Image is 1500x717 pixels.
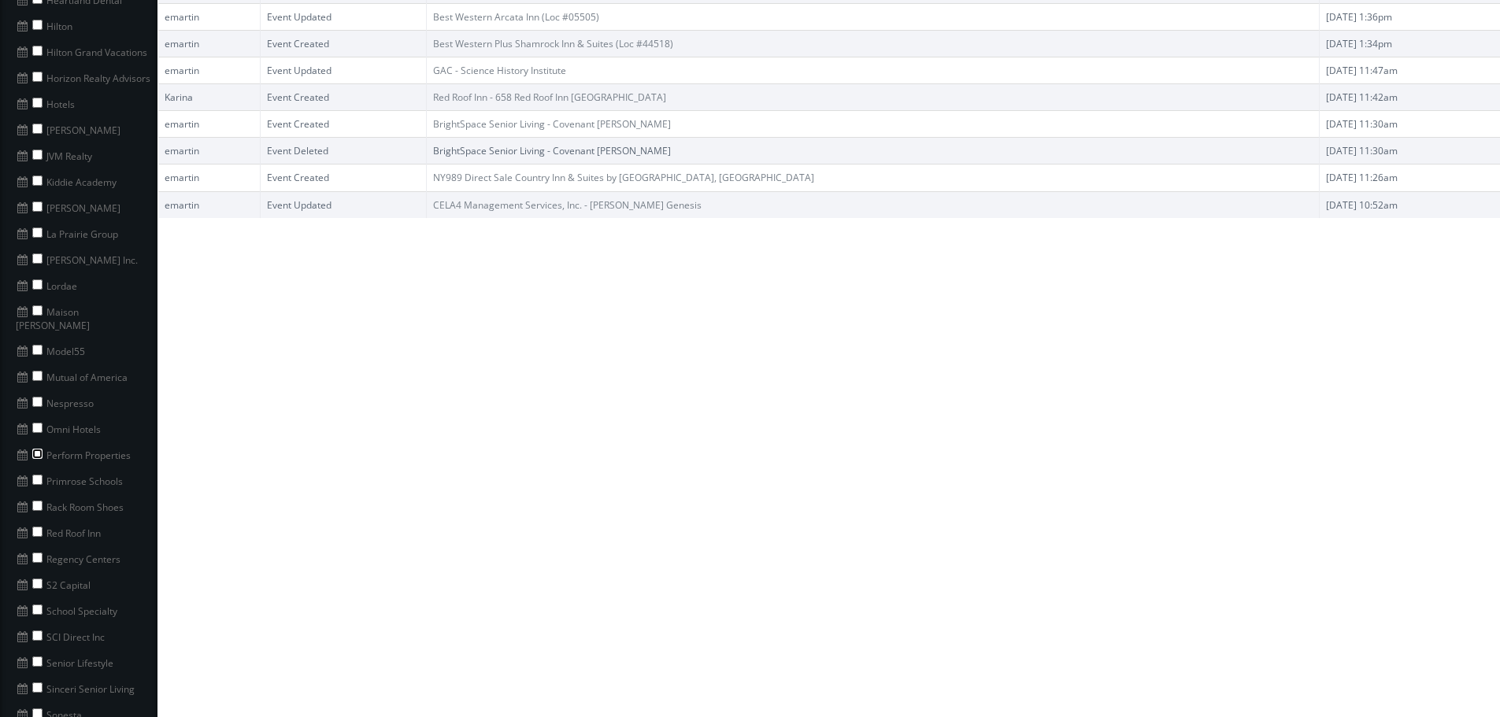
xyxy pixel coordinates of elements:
td: [DATE] 1:34pm [1319,30,1500,57]
td: Event Updated [260,191,426,218]
td: [DATE] 1:36pm [1319,3,1500,30]
td: [DATE] 10:52am [1319,191,1500,218]
td: Event Created [260,30,426,57]
a: Red Roof Inn - 658 Red Roof Inn [GEOGRAPHIC_DATA] [433,91,666,104]
td: [DATE] 11:47am [1319,57,1500,83]
td: [DATE] 11:30am [1319,138,1500,164]
td: [DATE] 11:42am [1319,84,1500,111]
td: emartin [158,164,260,191]
a: BrightSpace Senior Living - Covenant [PERSON_NAME] [433,117,671,131]
td: emartin [158,30,260,57]
td: Karina [158,84,260,111]
a: GAC - Science History Institute [433,64,566,77]
td: emartin [158,111,260,138]
td: Event Deleted [260,138,426,164]
td: Event Created [260,111,426,138]
td: Event Updated [260,57,426,83]
td: [DATE] 11:30am [1319,111,1500,138]
td: [DATE] 11:26am [1319,164,1500,191]
td: Event Created [260,164,426,191]
td: emartin [158,57,260,83]
a: Best Western Arcata Inn (Loc #05505) [433,10,599,24]
td: emartin [158,191,260,218]
td: emartin [158,138,260,164]
td: Event Created [260,84,426,111]
a: NY989 Direct Sale Country Inn & Suites by [GEOGRAPHIC_DATA], [GEOGRAPHIC_DATA] [433,171,814,184]
a: Best Western Plus Shamrock Inn & Suites (Loc #44518) [433,37,673,50]
td: Event Updated [260,3,426,30]
a: CELA4 Management Services, Inc. - [PERSON_NAME] Genesis [433,198,702,212]
td: emartin [158,3,260,30]
td: BrightSpace Senior Living - Covenant [PERSON_NAME] [427,138,1320,164]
